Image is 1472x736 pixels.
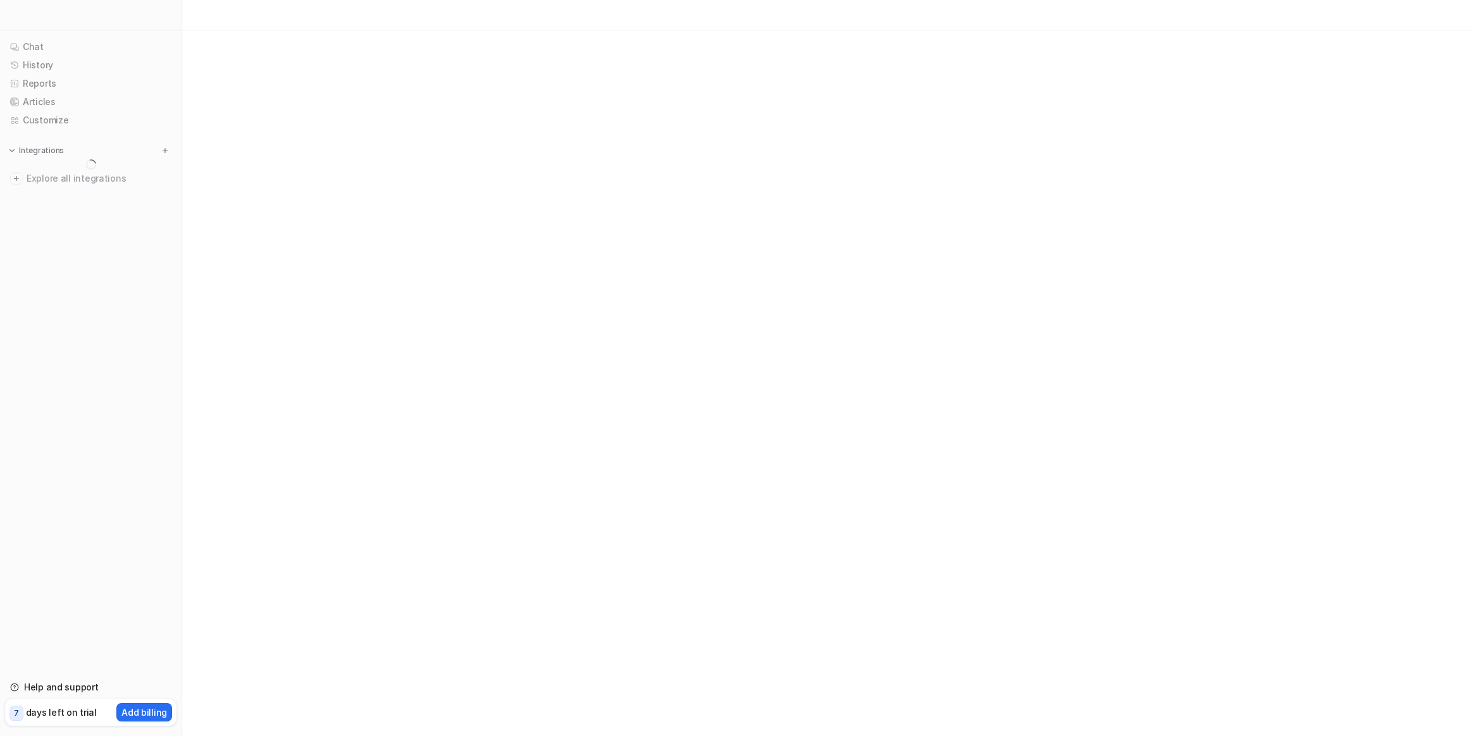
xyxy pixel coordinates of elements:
span: Explore all integrations [27,168,171,189]
a: History [5,56,176,74]
a: Explore all integrations [5,170,176,187]
p: 7 [14,708,19,719]
a: Chat [5,38,176,56]
a: Articles [5,93,176,111]
button: Add billing [116,703,172,721]
p: days left on trial [26,706,97,719]
img: menu_add.svg [161,146,170,155]
button: Integrations [5,144,68,157]
a: Reports [5,75,176,92]
img: expand menu [8,146,16,155]
a: Customize [5,111,176,129]
a: Help and support [5,678,176,696]
p: Add billing [121,706,167,719]
img: explore all integrations [10,172,23,185]
p: Integrations [19,146,64,156]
